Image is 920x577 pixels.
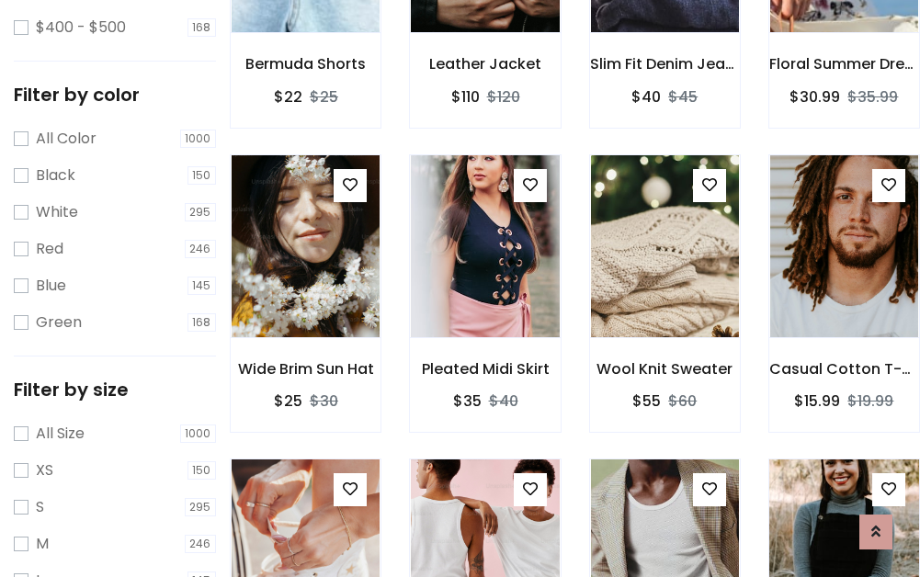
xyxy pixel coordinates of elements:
h5: Filter by size [14,379,216,401]
label: All Size [36,423,85,445]
label: S [36,496,44,518]
span: 1000 [180,424,217,443]
label: All Color [36,128,97,150]
h6: $15.99 [794,392,840,410]
span: 150 [187,461,217,480]
span: 246 [185,535,217,553]
h5: Filter by color [14,84,216,106]
h6: Wide Brim Sun Hat [231,360,380,378]
label: M [36,533,49,555]
h6: Wool Knit Sweater [590,360,740,378]
del: $60 [668,390,697,412]
span: 246 [185,240,217,258]
del: $19.99 [847,390,893,412]
span: 295 [185,498,217,516]
h6: Slim Fit Denim Jeans [590,55,740,73]
span: 168 [187,18,217,37]
h6: Floral Summer Dress [769,55,919,73]
h6: $30.99 [789,88,840,106]
h6: Pleated Midi Skirt [410,360,560,378]
h6: Casual Cotton T-Shirt [769,360,919,378]
h6: $35 [453,392,482,410]
del: $45 [668,86,698,107]
span: 145 [187,277,217,295]
span: 150 [187,166,217,185]
del: $35.99 [847,86,898,107]
del: $30 [310,390,338,412]
span: 1000 [180,130,217,148]
h6: $25 [274,392,302,410]
del: $40 [489,390,518,412]
h6: $40 [631,88,661,106]
label: Green [36,311,82,334]
del: $25 [310,86,338,107]
label: Blue [36,275,66,297]
h6: Leather Jacket [410,55,560,73]
del: $120 [487,86,520,107]
label: $400 - $500 [36,17,126,39]
span: 168 [187,313,217,332]
h6: $55 [632,392,661,410]
label: XS [36,459,53,481]
label: Red [36,238,63,260]
label: White [36,201,78,223]
h6: Bermuda Shorts [231,55,380,73]
h6: $110 [451,88,480,106]
label: Black [36,164,75,187]
span: 295 [185,203,217,221]
h6: $22 [274,88,302,106]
